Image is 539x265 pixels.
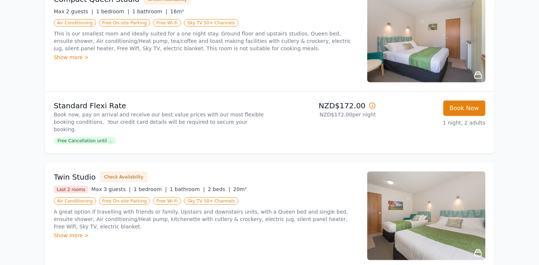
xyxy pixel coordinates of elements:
button: Book Now [443,101,485,116]
span: Last 2 rooms [54,186,89,193]
span: 1 bedroom | [134,186,167,192]
span: 1 bathroom | [132,9,167,14]
span: Sky TV 50+ Channels [184,19,238,27]
span: Free Wi-Fi [153,19,181,27]
span: 2 beds | [208,186,231,192]
p: Standard Flexi Rate [54,101,267,111]
span: Max 3 guests | [91,186,131,192]
button: Check Availability [100,171,147,183]
span: Air Conditioning [54,19,96,27]
span: 20m² [233,186,247,192]
span: Air Conditioning [54,197,96,205]
div: Show more > [54,232,358,239]
p: Book now, pay on arrival and receive our best value prices with our most flexible booking conditi... [54,111,267,133]
span: 1 bedroom | [96,9,129,14]
p: This is our smallest room and ideally suited for a one night stay. Ground floor and upstairs stud... [54,30,358,52]
span: Sky TV 50+ Channels [184,197,238,205]
p: NZD$172.00 [273,101,376,111]
div: Show more > [54,54,358,61]
span: 16m² [170,9,184,14]
h3: Twin Studio [54,172,96,182]
span: Free On-site Parking [99,197,150,205]
span: Max 2 guests | [54,9,93,14]
p: NZD$172.00 per night [273,111,376,118]
span: 1 bathroom | [170,186,205,192]
p: 1 night, 2 adults [382,119,485,126]
p: A great option if travelling with friends or family. Upstairs and downstairs units, with a Queen ... [54,208,358,230]
span: Free Cancellation until ... [54,137,116,145]
span: Free On-site Parking [99,19,150,27]
span: Free Wi-Fi [153,197,181,205]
